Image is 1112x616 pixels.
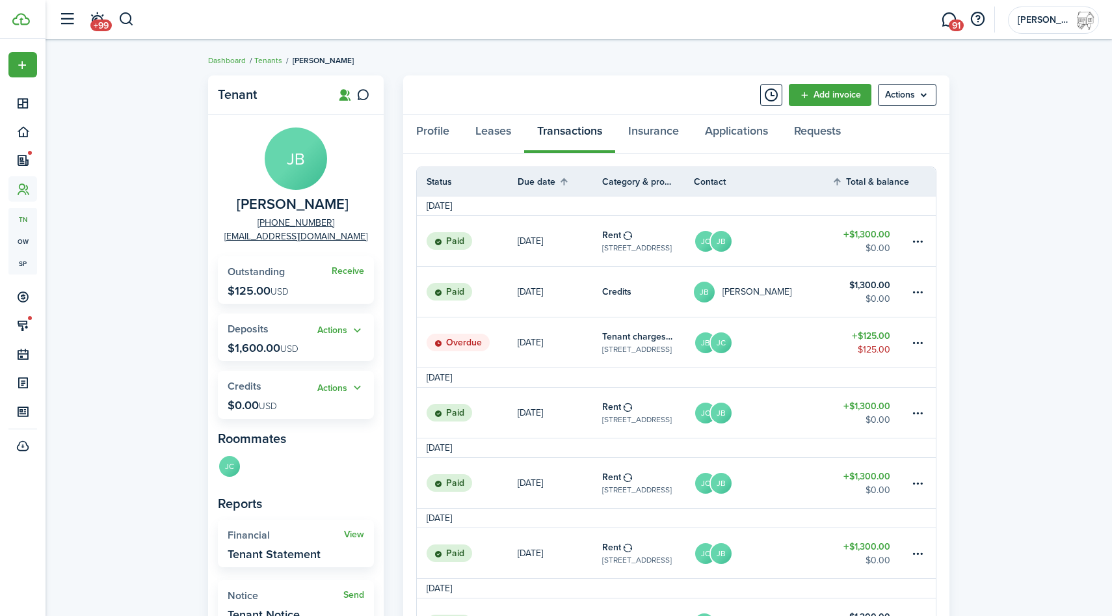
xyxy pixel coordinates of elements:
[417,441,462,455] td: [DATE]
[694,388,832,438] a: JCJB
[228,264,285,279] span: Outstanding
[843,228,890,241] table-amount-title: $1,300.00
[518,458,602,508] a: [DATE]
[694,267,832,317] a: JB[PERSON_NAME]
[228,590,343,602] widget-stats-title: Notice
[832,317,910,368] a: $125.00$125.00
[602,228,621,242] table-info-title: Rent
[832,174,910,189] th: Sort
[317,381,364,395] button: Actions
[317,323,364,338] widget-stats-action: Actions
[293,55,354,66] span: [PERSON_NAME]
[259,399,277,413] span: USD
[417,388,518,438] a: Paid
[518,336,543,349] p: [DATE]
[208,55,246,66] a: Dashboard
[694,458,832,508] a: JCJB
[344,529,364,540] a: View
[332,266,364,276] a: Receive
[8,252,37,275] a: sp
[832,458,910,508] a: $1,300.00$0.00
[417,511,462,525] td: [DATE]
[218,87,322,102] panel-main-title: Tenant
[602,285,631,299] table-info-title: Credits
[343,590,364,600] a: Send
[711,473,732,494] avatar-text: JB
[878,84,936,106] menu-btn: Actions
[615,114,692,154] a: Insurance
[228,548,321,561] widget-stats-description: Tenant Statement
[711,403,732,423] avatar-text: JB
[878,84,936,106] button: Open menu
[602,343,672,355] table-subtitle: [STREET_ADDRESS]
[849,278,890,292] table-amount-title: $1,300.00
[427,474,472,492] status: Paid
[722,287,791,297] table-profile-info-text: [PERSON_NAME]
[843,540,890,554] table-amount-title: $1,300.00
[228,284,289,297] p: $125.00
[866,483,890,497] table-amount-description: $0.00
[271,285,289,299] span: USD
[518,234,543,248] p: [DATE]
[228,341,298,355] p: $1,600.00
[694,282,715,302] avatar-text: JB
[694,216,832,266] a: JCJB
[218,455,241,481] a: JC
[417,199,462,213] td: [DATE]
[55,7,79,32] button: Open sidebar
[711,543,732,564] avatar-text: JB
[518,388,602,438] a: [DATE]
[602,400,621,414] table-info-title: Rent
[317,381,364,395] button: Open menu
[866,413,890,427] table-amount-description: $0.00
[1018,16,1070,25] span: Carranza Rental Properties
[8,230,37,252] a: ow
[280,342,298,356] span: USD
[427,544,472,563] status: Paid
[403,114,462,154] a: Profile
[602,388,694,438] a: Rent[STREET_ADDRESS]
[12,13,30,25] img: TenantCloud
[602,554,672,566] table-subtitle: [STREET_ADDRESS]
[866,292,890,306] table-amount-description: $0.00
[85,3,109,36] a: Notifications
[518,546,543,560] p: [DATE]
[427,404,472,422] status: Paid
[258,216,334,230] a: [PHONE_NUMBER]
[789,84,871,106] a: Add invoice
[694,528,832,578] a: JCJB
[265,127,327,190] avatar-text: JB
[866,241,890,255] table-amount-description: $0.00
[518,528,602,578] a: [DATE]
[417,582,462,595] td: [DATE]
[711,332,732,353] avatar-text: JC
[90,20,112,31] span: +99
[317,323,364,338] button: Open menu
[8,208,37,230] a: tn
[832,267,910,317] a: $1,300.00$0.00
[832,216,910,266] a: $1,300.00$0.00
[254,55,282,66] a: Tenants
[427,334,490,352] status: Overdue
[852,329,890,343] table-amount-title: $125.00
[858,343,890,356] table-amount-description: $125.00
[695,231,716,252] avatar-text: JC
[866,554,890,567] table-amount-description: $0.00
[228,321,269,336] span: Deposits
[118,8,135,31] button: Search
[417,216,518,266] a: Paid
[692,114,781,154] a: Applications
[417,528,518,578] a: Paid
[695,332,716,353] avatar-text: JB
[224,230,367,243] a: [EMAIL_ADDRESS][DOMAIN_NAME]
[219,456,240,477] avatar-text: JC
[218,429,374,448] panel-main-subtitle: Roommates
[417,175,518,189] th: Status
[602,242,672,254] table-subtitle: [STREET_ADDRESS]
[602,458,694,508] a: Rent[STREET_ADDRESS]
[8,52,37,77] button: Open menu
